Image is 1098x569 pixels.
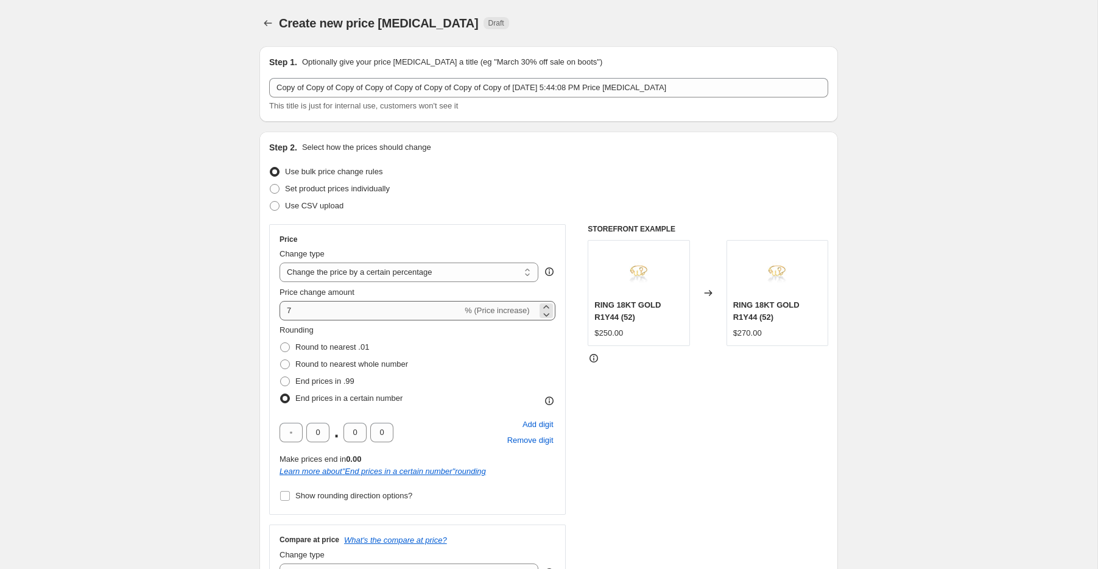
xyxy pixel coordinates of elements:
[295,376,354,386] span: End prices in .99
[269,78,828,97] input: 30% off holiday sale
[302,141,431,154] p: Select how the prices should change
[269,56,297,68] h2: Step 1.
[280,550,325,559] span: Change type
[280,467,486,476] a: Learn more about"End prices in a certain number"rounding
[733,300,800,322] span: RING 18KT GOLD R1Y44 (52)
[505,433,555,448] button: Remove placeholder
[285,201,343,210] span: Use CSV upload
[259,15,276,32] button: Price change jobs
[280,325,314,334] span: Rounding
[588,224,828,234] h6: STOREFRONT EXAMPLE
[594,328,623,338] span: $250.00
[343,423,367,442] input: ﹡
[507,434,554,447] span: Remove digit
[521,417,555,433] button: Add placeholder
[302,56,602,68] p: Optionally give your price [MEDICAL_DATA] a title (eg "March 30% off sale on boots")
[269,101,458,110] span: This title is just for internal use, customers won't see it
[370,423,393,442] input: ﹡
[280,288,354,297] span: Price change amount
[614,247,663,295] img: 9_1_02d29f12-bce6-4c18-be91-3791cc3f437b_80x.jpg
[733,328,762,338] span: $270.00
[594,300,661,322] span: RING 18KT GOLD R1Y44 (52)
[295,359,408,369] span: Round to nearest whole number
[280,535,339,545] h3: Compare at price
[280,249,325,258] span: Change type
[280,301,462,320] input: -15
[346,454,361,464] b: 0.00
[753,247,801,295] img: 9_1_02d29f12-bce6-4c18-be91-3791cc3f437b_80x.jpg
[344,535,447,545] button: What's the compare at price?
[280,235,297,244] h3: Price
[306,423,329,442] input: ﹡
[280,467,486,476] i: Learn more about " End prices in a certain number " rounding
[295,491,412,500] span: Show rounding direction options?
[285,184,390,193] span: Set product prices individually
[488,18,504,28] span: Draft
[280,454,361,464] span: Make prices end in
[523,419,554,431] span: Add digit
[279,16,479,30] span: Create new price [MEDICAL_DATA]
[295,394,403,403] span: End prices in a certain number
[465,306,529,315] span: % (Price increase)
[543,266,555,278] div: help
[295,342,369,352] span: Round to nearest .01
[269,141,297,154] h2: Step 2.
[280,423,303,442] input: ﹡
[285,167,382,176] span: Use bulk price change rules
[333,423,340,442] span: .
